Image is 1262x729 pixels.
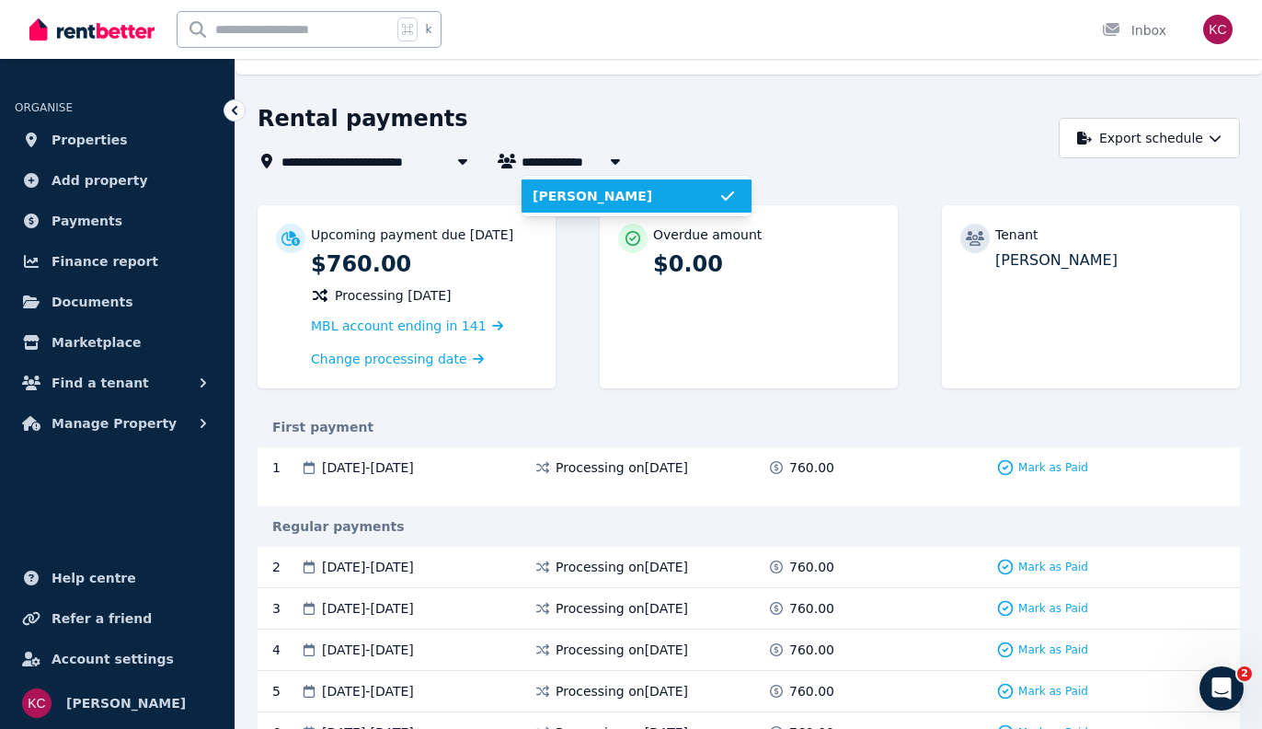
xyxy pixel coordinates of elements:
[272,558,300,576] div: 2
[15,641,220,677] a: Account settings
[22,688,52,718] img: Kylie Cochrane
[66,692,186,714] span: [PERSON_NAME]
[556,558,688,576] span: Processing on [DATE]
[425,22,431,37] span: k
[52,607,152,630] span: Refer a friend
[15,405,220,442] button: Manage Property
[1018,560,1088,574] span: Mark as Paid
[272,599,300,618] div: 3
[15,283,220,320] a: Documents
[335,286,452,305] span: Processing [DATE]
[15,202,220,239] a: Payments
[322,682,414,700] span: [DATE] - [DATE]
[52,129,128,151] span: Properties
[1018,684,1088,699] span: Mark as Paid
[653,249,879,279] p: $0.00
[1237,666,1252,681] span: 2
[789,458,834,477] span: 760.00
[15,121,220,158] a: Properties
[52,648,174,670] span: Account settings
[995,249,1222,272] p: [PERSON_NAME]
[52,412,177,434] span: Manage Property
[1102,21,1166,40] div: Inbox
[311,318,487,333] span: MBL account ending in 141
[258,104,468,133] h1: Rental payments
[272,641,300,659] div: 4
[272,682,300,700] div: 5
[15,600,220,637] a: Refer a friend
[653,226,762,244] p: Overdue amount
[15,364,220,401] button: Find a tenant
[789,599,834,618] span: 760.00
[15,243,220,280] a: Finance report
[789,558,834,576] span: 760.00
[1018,642,1088,657] span: Mark as Paid
[258,517,1240,536] div: Regular payments
[322,558,414,576] span: [DATE] - [DATE]
[311,350,484,368] a: Change processing date
[1059,118,1240,158] button: Export schedule
[322,641,414,659] span: [DATE] - [DATE]
[789,682,834,700] span: 760.00
[52,169,148,191] span: Add property
[52,567,136,589] span: Help centre
[258,418,1240,436] div: First payment
[272,458,300,477] div: 1
[556,599,688,618] span: Processing on [DATE]
[311,350,467,368] span: Change processing date
[1203,15,1233,44] img: Kylie Cochrane
[556,458,688,477] span: Processing on [DATE]
[556,641,688,659] span: Processing on [DATE]
[1018,601,1088,616] span: Mark as Paid
[52,291,133,313] span: Documents
[52,250,158,272] span: Finance report
[15,162,220,199] a: Add property
[533,187,718,205] span: [PERSON_NAME]
[52,210,122,232] span: Payments
[995,226,1038,244] p: Tenant
[52,372,149,394] span: Find a tenant
[311,226,513,244] p: Upcoming payment due [DATE]
[29,16,155,43] img: RentBetter
[15,101,73,114] span: ORGANISE
[1199,666,1244,711] iframe: Intercom live chat
[15,324,220,361] a: Marketplace
[322,599,414,618] span: [DATE] - [DATE]
[322,458,414,477] span: [DATE] - [DATE]
[1018,460,1088,475] span: Mark as Paid
[789,641,834,659] span: 760.00
[556,682,688,700] span: Processing on [DATE]
[52,331,141,353] span: Marketplace
[15,560,220,596] a: Help centre
[311,249,537,279] p: $760.00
